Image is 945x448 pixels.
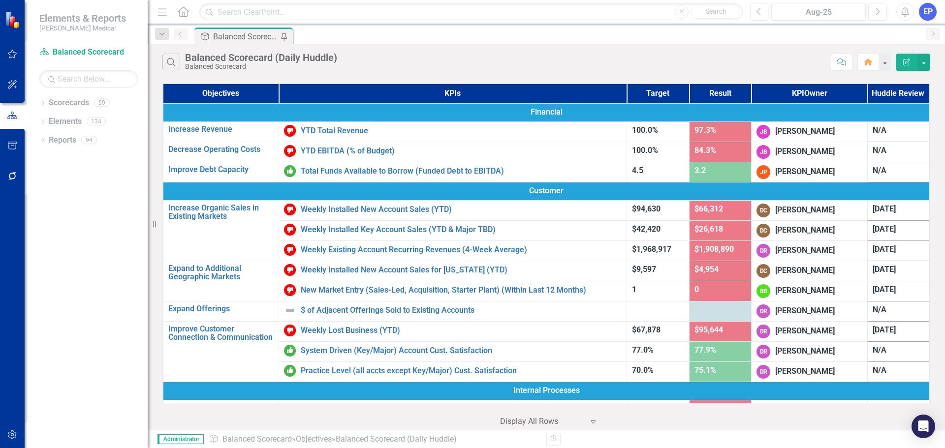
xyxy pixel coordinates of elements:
[185,52,337,63] div: Balanced Scorecard (Daily Huddle)
[301,205,622,214] a: Weekly Installed New Account Sales (YTD)
[756,204,770,217] div: DC
[867,400,930,420] td: Double-Click to Edit
[775,346,835,357] div: [PERSON_NAME]
[39,70,138,88] input: Search Below...
[168,385,924,396] span: Internal Processes
[867,361,930,382] td: Double-Click to Edit
[771,3,866,21] button: Aug-25
[873,365,924,376] div: N/A
[775,126,835,137] div: [PERSON_NAME]
[279,121,627,142] td: Double-Click to Edit Right Click for Context Menu
[279,240,627,261] td: Double-Click to Edit Right Click for Context Menu
[296,434,332,444] a: Objectives
[336,434,457,444] div: Balanced Scorecard (Daily Huddle)
[301,286,622,295] a: New Market Entry (Sales-Led, Acquisition, Starter Plant) (Within Last 12 Months)
[632,146,658,155] span: 100.0%
[775,225,835,236] div: [PERSON_NAME]
[873,165,924,177] div: N/A
[39,24,126,32] small: [PERSON_NAME] Medical
[775,6,862,18] div: Aug-25
[873,224,896,234] span: [DATE]
[279,220,627,240] td: Double-Click to Edit Right Click for Context Menu
[168,403,274,420] a: Increase Operational Efficiency
[632,125,658,135] span: 100.0%
[752,220,867,240] td: Double-Click to Edit
[756,284,770,298] div: BB
[867,261,930,281] td: Double-Click to Edit
[873,244,896,254] span: [DATE]
[632,345,654,355] span: 77.0%
[157,434,204,444] span: Administrator
[705,7,726,15] span: Search
[775,326,835,337] div: [PERSON_NAME]
[694,146,716,155] span: 84.3%
[873,325,896,334] span: [DATE]
[775,245,835,256] div: [PERSON_NAME]
[185,63,337,70] div: Balanced Scorecard
[775,166,835,178] div: [PERSON_NAME]
[222,434,292,444] a: Balanced Scorecard
[752,162,867,182] td: Double-Click to Edit
[694,285,699,294] span: 0
[873,145,924,156] div: N/A
[873,265,896,274] span: [DATE]
[775,285,835,297] div: [PERSON_NAME]
[867,162,930,182] td: Double-Click to Edit
[213,30,278,43] div: Balanced Scorecard (Daily Huddle)
[168,107,924,118] span: Financial
[163,142,279,162] td: Double-Click to Edit Right Click for Context Menu
[168,125,274,134] a: Increase Revenue
[867,281,930,301] td: Double-Click to Edit
[694,125,716,135] span: 97.3%
[919,3,937,21] div: EP
[284,244,296,256] img: Below Target
[301,266,622,274] a: Weekly Installed New Account Sales for [US_STATE] (YTD)
[752,200,867,220] td: Double-Click to Edit
[163,182,930,200] td: Double-Click to Edit
[279,162,627,182] td: Double-Click to Edit Right Click for Context Menu
[168,185,924,197] span: Customer
[39,47,138,58] a: Balanced Scorecard
[756,304,770,318] div: DR
[301,245,622,254] a: Weekly Existing Account Recurring Revenues (4-Week Average)
[279,261,627,281] td: Double-Click to Edit Right Click for Context Menu
[87,118,106,126] div: 134
[168,264,274,281] a: Expand to Additional Geographic Markets
[694,204,723,213] span: $66,312
[284,165,296,177] img: On or Above Target
[752,301,867,321] td: Double-Click to Edit
[867,220,930,240] td: Double-Click to Edit
[301,326,622,335] a: Weekly Lost Business (YTD)
[867,301,930,321] td: Double-Click to Edit
[867,240,930,261] td: Double-Click to Edit
[284,325,296,336] img: Below Target
[168,304,274,313] a: Expand Offerings
[756,165,770,179] div: JP
[752,240,867,261] td: Double-Click to Edit
[632,265,656,274] span: $9,597
[49,116,82,127] a: Elements
[284,284,296,296] img: Below Target
[279,301,627,321] td: Double-Click to Edit Right Click for Context Menu
[632,244,671,254] span: $1,968,917
[752,361,867,382] td: Double-Click to Edit
[694,166,706,175] span: 3.2
[301,126,622,135] a: YTD Total Revenue
[94,99,110,107] div: 59
[284,145,296,157] img: Below Target
[873,125,924,136] div: N/A
[163,321,279,382] td: Double-Click to Edit Right Click for Context Menu
[279,281,627,301] td: Double-Click to Edit Right Click for Context Menu
[694,265,719,274] span: $4,954
[694,365,716,375] span: 75.1%
[632,224,661,234] span: $42,420
[168,204,274,221] a: Increase Organic Sales in Existing Markets
[168,325,274,342] a: Improve Customer Connection & Communication
[284,304,296,316] img: Not Defined
[632,166,643,175] span: 4.5
[284,125,296,137] img: Below Target
[49,135,76,146] a: Reports
[301,366,622,375] a: Practice Level (all accts except Key/Major) Cust. Satisfaction
[209,434,539,445] div: » »
[691,5,740,19] button: Search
